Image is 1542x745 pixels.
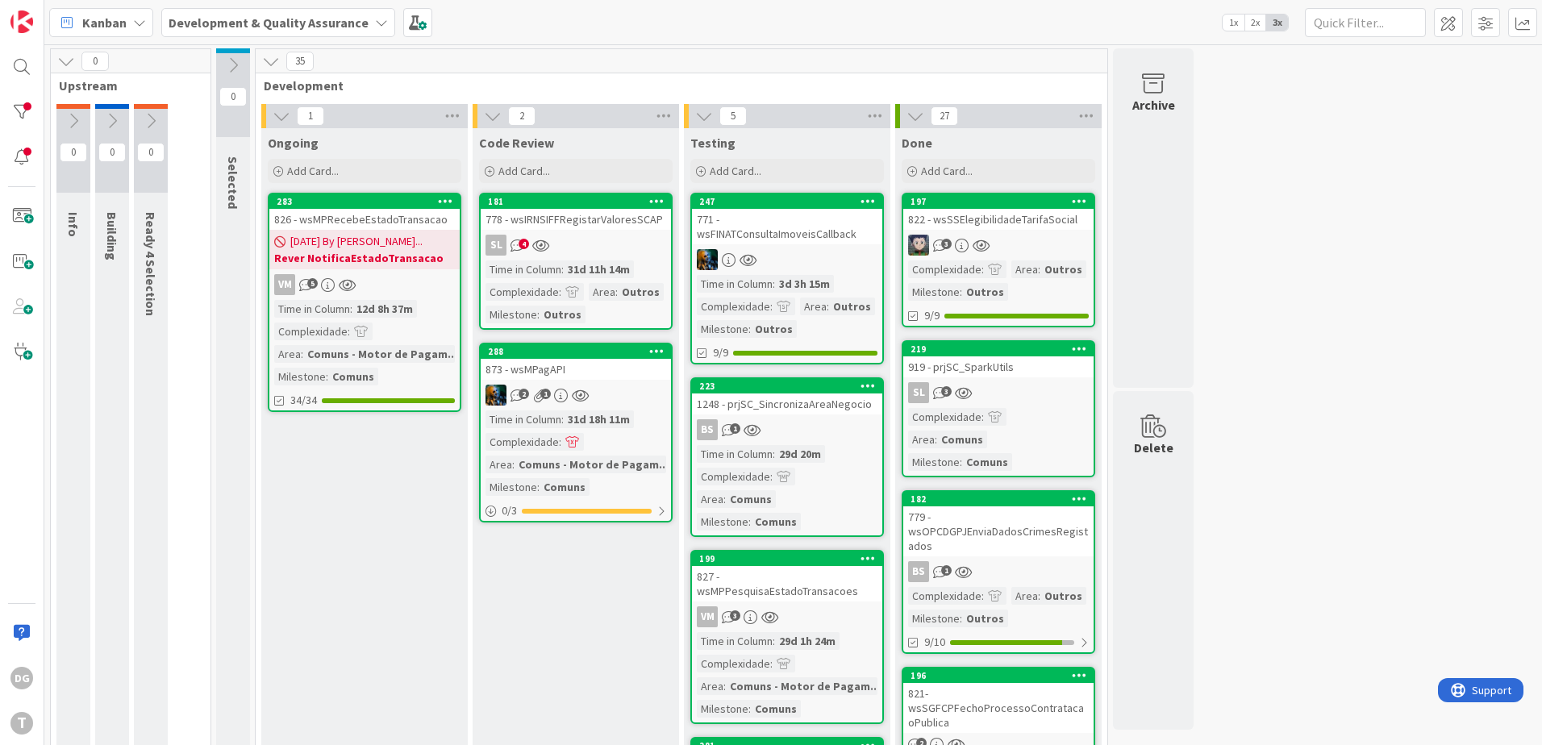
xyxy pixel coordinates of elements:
[962,453,1012,471] div: Comuns
[307,278,318,289] span: 5
[903,342,1094,356] div: 219
[692,551,882,566] div: 199
[775,445,825,463] div: 29d 20m
[723,677,726,695] span: :
[981,587,984,605] span: :
[512,456,515,473] span: :
[697,419,718,440] div: BS
[730,423,740,434] span: 1
[719,106,747,126] span: 5
[98,143,126,162] span: 0
[800,298,827,315] div: Area
[960,283,962,301] span: :
[137,143,165,162] span: 0
[692,194,882,244] div: 247771 - wsFINATConsultaImoveisCallback
[903,492,1094,556] div: 182779 - wsOPCDGPJEnviaDadosCrimesRegistados
[903,194,1094,209] div: 197
[481,344,671,359] div: 288
[908,431,935,448] div: Area
[924,634,945,651] span: 9/10
[618,283,664,301] div: Outros
[775,275,834,293] div: 3d 3h 15m
[498,164,550,178] span: Add Card...
[564,410,634,428] div: 31d 18h 11m
[1266,15,1288,31] span: 3x
[697,490,723,508] div: Area
[481,344,671,380] div: 288873 - wsMPagAPI
[488,196,671,207] div: 181
[219,87,247,106] span: 0
[902,135,932,151] span: Done
[81,52,109,71] span: 0
[690,193,884,364] a: 247771 - wsFINATConsultaImoveisCallbackJCTime in Column:3d 3h 15mComplexidade:Area:OutrosMileston...
[352,300,417,318] div: 12d 8h 37m
[10,10,33,33] img: Visit kanbanzone.com
[10,712,33,735] div: T
[911,196,1094,207] div: 197
[941,386,952,397] span: 3
[697,655,770,672] div: Complexidade
[723,490,726,508] span: :
[931,106,958,126] span: 27
[827,298,829,315] span: :
[773,632,775,650] span: :
[274,323,348,340] div: Complexidade
[268,193,461,412] a: 283826 - wsMPRecebeEstadoTransacao[DATE] By [PERSON_NAME]...Rever NotificaEstadoTransacaoVMTime i...
[561,260,564,278] span: :
[730,610,740,621] span: 3
[692,194,882,209] div: 247
[710,164,761,178] span: Add Card...
[274,345,301,363] div: Area
[775,632,840,650] div: 29d 1h 24m
[486,410,561,428] div: Time in Column
[488,346,671,357] div: 288
[690,135,736,151] span: Testing
[903,668,1094,683] div: 196
[903,235,1094,256] div: LS
[104,212,120,260] span: Building
[274,368,326,385] div: Milestone
[269,194,460,230] div: 283826 - wsMPRecebeEstadoTransacao
[692,566,882,601] div: 827 - wsMPPesquisaEstadoTransacoes
[481,194,671,230] div: 181778 - wsIRNSIFFRegistarValoresSCAP
[1223,15,1244,31] span: 1x
[60,143,87,162] span: 0
[751,320,797,338] div: Outros
[301,345,303,363] span: :
[486,235,506,256] div: SL
[515,456,673,473] div: Comuns - Motor de Pagam...
[770,655,773,672] span: :
[692,379,882,393] div: 223
[699,196,882,207] div: 247
[697,275,773,293] div: Time in Column
[1244,15,1266,31] span: 2x
[748,320,751,338] span: :
[699,553,882,564] div: 199
[935,431,937,448] span: :
[751,513,801,531] div: Comuns
[903,561,1094,582] div: BS
[770,298,773,315] span: :
[962,610,1008,627] div: Outros
[692,606,882,627] div: VM
[902,193,1095,327] a: 197822 - wsSSElegibilidadeTarifaSocialLSComplexidade:Area:OutrosMilestone:Outros9/9
[697,700,748,718] div: Milestone
[911,493,1094,505] div: 182
[911,670,1094,681] div: 196
[726,677,884,695] div: Comuns - Motor de Pagam...
[690,550,884,724] a: 199827 - wsMPPesquisaEstadoTransacoesVMTime in Column:29d 1h 24mComplexidade:Area:Comuns - Motor ...
[264,77,1087,94] span: Development
[697,445,773,463] div: Time in Column
[697,468,770,485] div: Complexidade
[960,453,962,471] span: :
[773,275,775,293] span: :
[773,445,775,463] span: :
[269,194,460,209] div: 283
[290,233,423,250] span: [DATE] By [PERSON_NAME]...
[941,565,952,576] span: 1
[713,344,728,361] span: 9/9
[908,561,929,582] div: BS
[924,307,940,324] span: 9/9
[519,389,529,399] span: 2
[751,700,801,718] div: Comuns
